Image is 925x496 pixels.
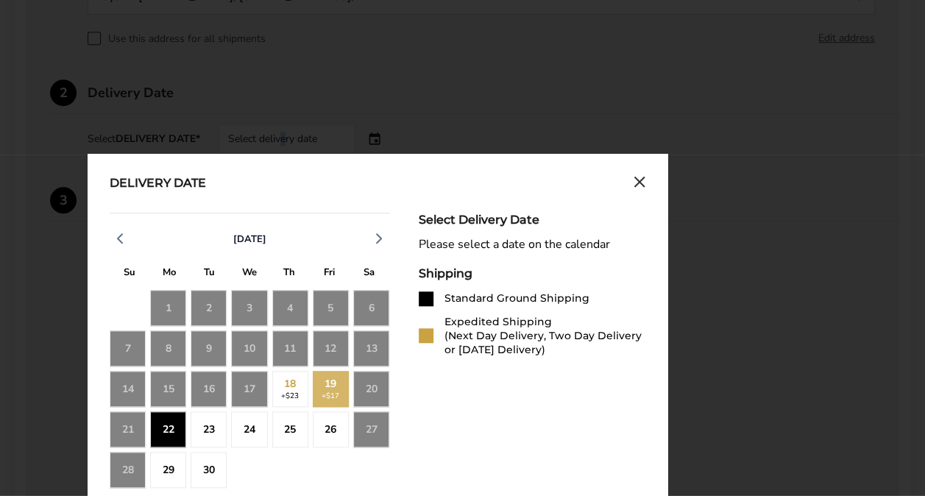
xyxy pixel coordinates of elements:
[444,291,589,305] div: Standard Ground Shipping
[230,263,269,286] div: W
[634,176,645,192] button: Close calendar
[149,263,189,286] div: M
[419,238,645,252] div: Please select a date on the calendar
[269,263,309,286] div: T
[227,233,272,246] button: [DATE]
[110,263,149,286] div: S
[233,233,266,246] span: [DATE]
[110,176,206,192] div: Delivery Date
[444,315,645,357] div: Expedited Shipping (Next Day Delivery, Two Day Delivery or [DATE] Delivery)
[419,213,645,227] div: Select Delivery Date
[350,263,389,286] div: S
[309,263,349,286] div: F
[190,263,230,286] div: T
[419,266,645,280] div: Shipping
